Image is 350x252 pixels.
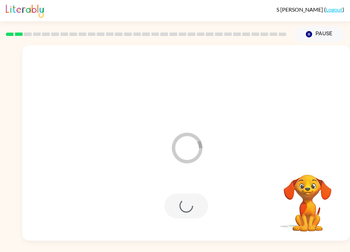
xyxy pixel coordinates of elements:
[277,6,324,13] span: S [PERSON_NAME]
[6,3,44,18] img: Literably
[326,6,342,13] a: Logout
[277,6,344,13] div: ( )
[273,164,342,232] video: Your browser must support playing .mp4 files to use Literably. Please try using another browser.
[295,26,344,42] button: Pause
